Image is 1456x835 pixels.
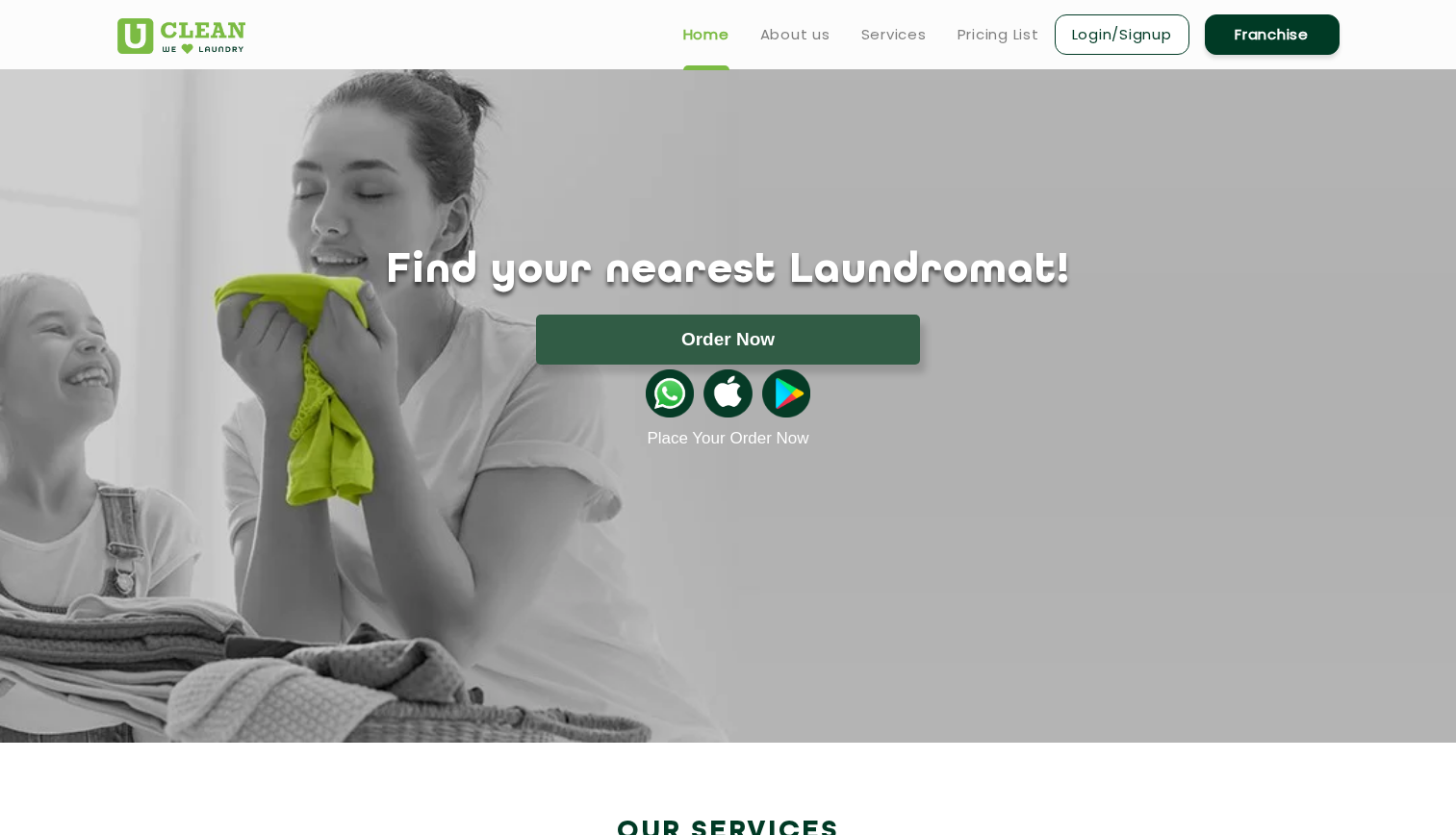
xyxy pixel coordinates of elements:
[536,315,920,365] button: Order Now
[647,429,808,448] a: Place Your Order Now
[117,18,245,54] img: UClean Laundry and Dry Cleaning
[760,23,830,46] a: About us
[762,369,810,417] img: playstoreicon.png
[103,247,1354,295] h1: Find your nearest Laundromat!
[1055,14,1189,55] a: Login/Signup
[1205,14,1340,55] a: Franchise
[861,23,927,46] a: Services
[958,23,1039,46] a: Pricing List
[683,23,729,46] a: Home
[703,369,752,417] img: apple-icon.png
[646,369,694,417] img: whatsappicon.png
